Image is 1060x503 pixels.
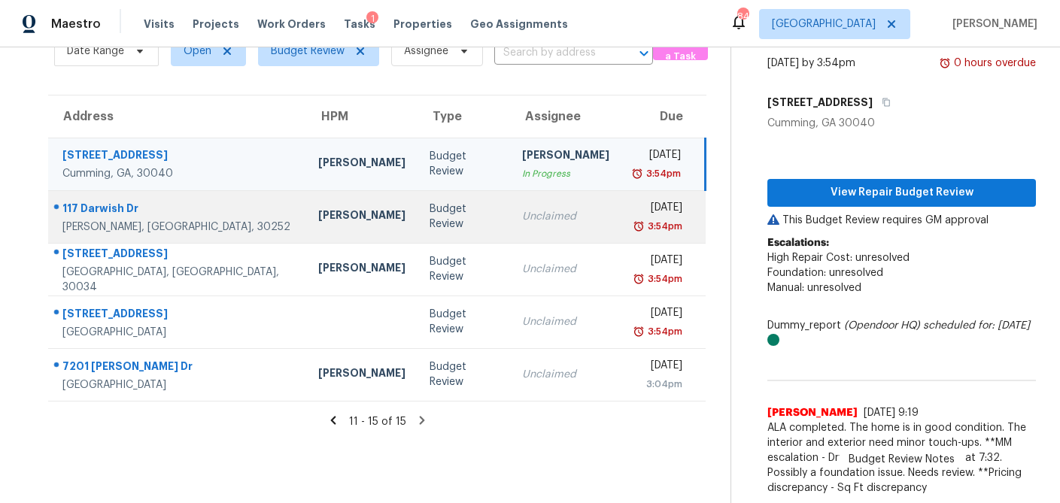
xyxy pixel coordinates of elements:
[939,56,951,71] img: Overdue Alarm Icon
[840,452,964,467] span: Budget Review Notes
[633,219,645,234] img: Overdue Alarm Icon
[767,213,1036,228] p: This Budget Review requires GM approval
[767,179,1036,207] button: View Repair Budget Review
[430,307,498,337] div: Budget Review
[62,306,294,325] div: [STREET_ADDRESS]
[767,318,1036,348] div: Dummy_report
[633,147,682,166] div: [DATE]
[946,17,1037,32] span: [PERSON_NAME]
[318,365,405,384] div: [PERSON_NAME]
[62,201,294,220] div: 117 Darwish Dr
[522,147,609,166] div: [PERSON_NAME]
[510,95,621,138] th: Assignee
[418,95,510,138] th: Type
[633,324,645,339] img: Overdue Alarm Icon
[257,17,326,32] span: Work Orders
[923,320,1030,331] i: scheduled for: [DATE]
[767,116,1036,131] div: Cumming, GA 30040
[306,95,418,138] th: HPM
[430,359,498,389] div: Budget Review
[349,417,406,427] span: 11 - 15 of 15
[470,17,568,32] span: Geo Assignments
[522,166,609,181] div: In Progress
[522,314,609,329] div: Unclaimed
[393,17,452,32] span: Properties
[522,209,609,224] div: Unclaimed
[318,155,405,174] div: [PERSON_NAME]
[633,200,682,219] div: [DATE]
[767,283,861,293] span: Manual: unresolved
[62,147,294,166] div: [STREET_ADDRESS]
[633,253,682,271] div: [DATE]
[48,95,306,138] th: Address
[767,405,858,420] span: [PERSON_NAME]
[494,41,611,65] input: Search by address
[633,305,682,324] div: [DATE]
[318,208,405,226] div: [PERSON_NAME]
[767,253,910,263] span: High Repair Cost: unresolved
[633,377,682,392] div: 3:04pm
[767,268,883,278] span: Foundation: unresolved
[951,56,1036,71] div: 0 hours overdue
[864,408,919,418] span: [DATE] 9:19
[844,320,920,331] i: (Opendoor HQ)
[633,358,682,377] div: [DATE]
[767,56,855,71] div: [DATE] by 3:54pm
[193,17,239,32] span: Projects
[318,260,405,279] div: [PERSON_NAME]
[779,183,1024,202] span: View Repair Budget Review
[344,19,375,29] span: Tasks
[661,31,700,65] span: Create a Task
[767,420,1036,495] span: ALA completed. The home is in good condition. The interior and exterior need minor touch-ups. **M...
[404,44,448,59] span: Assignee
[645,324,682,339] div: 3:54pm
[645,271,682,286] div: 3:54pm
[366,11,378,26] div: 1
[430,254,498,284] div: Budget Review
[67,44,124,59] span: Date Range
[767,238,829,248] b: Escalations:
[430,202,498,232] div: Budget Review
[62,220,294,235] div: [PERSON_NAME], [GEOGRAPHIC_DATA], 30252
[271,44,345,59] span: Budget Review
[522,262,609,277] div: Unclaimed
[184,44,211,59] span: Open
[62,377,294,392] div: [GEOGRAPHIC_DATA]
[62,246,294,265] div: [STREET_ADDRESS]
[62,166,294,181] div: Cumming, GA, 30040
[645,219,682,234] div: 3:54pm
[631,166,643,181] img: Overdue Alarm Icon
[633,271,645,286] img: Overdue Alarm Icon
[653,35,708,60] button: Create a Task
[643,166,681,181] div: 3:54pm
[144,17,175,32] span: Visits
[62,325,294,340] div: [GEOGRAPHIC_DATA]
[430,149,498,179] div: Budget Review
[772,17,876,32] span: [GEOGRAPHIC_DATA]
[767,95,873,110] h5: [STREET_ADDRESS]
[51,17,101,32] span: Maestro
[633,43,655,64] button: Open
[737,9,748,24] div: 84
[522,367,609,382] div: Unclaimed
[873,89,893,116] button: Copy Address
[621,95,706,138] th: Due
[62,265,294,295] div: [GEOGRAPHIC_DATA], [GEOGRAPHIC_DATA], 30034
[62,359,294,377] div: 7201 [PERSON_NAME] Dr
